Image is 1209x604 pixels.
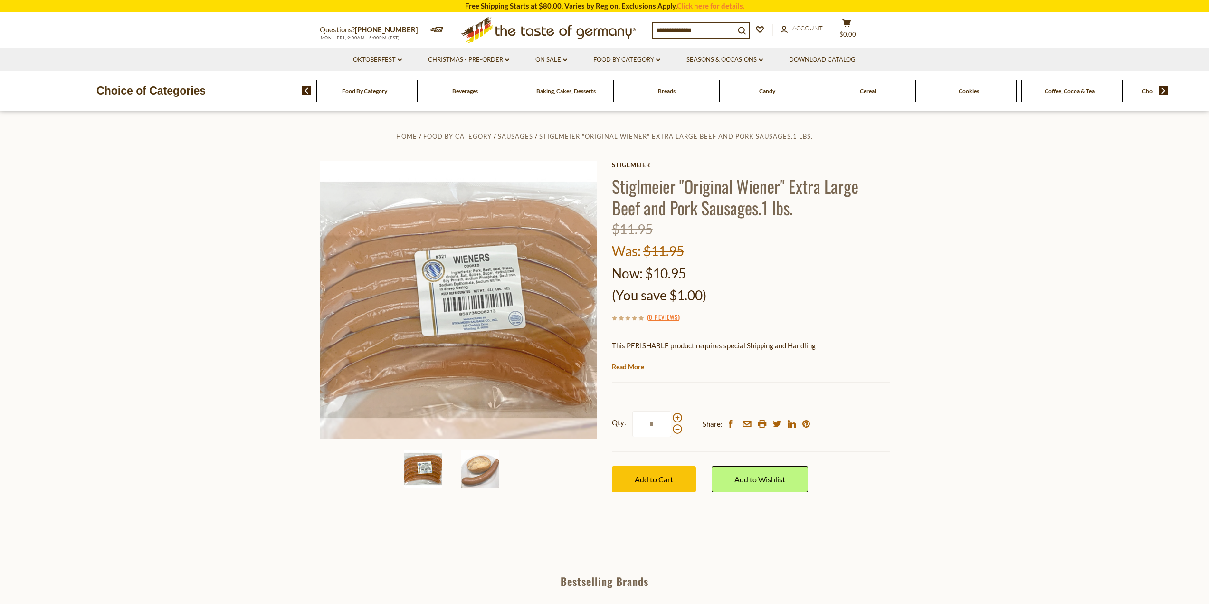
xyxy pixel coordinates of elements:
a: Stiglmeier "Original Wiener" Extra Large Beef and Pork Sausages.1 lbs. [539,133,813,140]
span: Account [792,24,823,32]
span: MON - FRI, 9:00AM - 5:00PM (EST) [320,35,400,40]
a: 0 Reviews [649,312,678,323]
label: Was: [612,243,641,259]
a: On Sale [535,55,567,65]
a: Coffee, Cocoa & Tea [1045,87,1095,95]
a: Food By Category [342,87,387,95]
a: Beverages [452,87,478,95]
a: Cookies [959,87,979,95]
img: Stiglmeier "Original Wiener" Extra Large Beef and Pork Sausages.1 lbs. [320,161,598,439]
a: Baking, Cakes, Desserts [536,87,596,95]
p: Questions? [320,24,425,36]
p: This PERISHABLE product requires special Shipping and Handling [612,340,890,352]
button: $0.00 [833,19,861,42]
img: Stiglmeier "Original Wiener" Extra Large Beef and Pork Sausages.1 lbs. [461,450,499,488]
a: Sausages [498,133,533,140]
li: We will ship this product in heat-protective packaging and ice. [621,359,890,371]
img: next arrow [1159,86,1168,95]
strong: Qty: [612,417,626,429]
input: Qty: [632,411,671,437]
a: Account [781,23,823,34]
a: [PHONE_NUMBER] [355,25,418,34]
img: Stiglmeier "Original Wiener" Extra Large Beef and Pork Sausages.1 lbs. [404,450,442,488]
span: $10.95 [645,265,686,281]
a: Food By Category [423,133,492,140]
span: (You save $1.00) [612,287,706,303]
a: Click here for details. [677,1,744,10]
img: previous arrow [302,86,311,95]
a: Read More [612,362,644,372]
a: Download Catalog [789,55,856,65]
a: Chocolate & Marzipan [1142,87,1199,95]
h1: Stiglmeier "Original Wiener" Extra Large Beef and Pork Sausages.1 lbs. [612,175,890,218]
a: Food By Category [593,55,660,65]
span: Share: [703,418,723,430]
a: Breads [658,87,676,95]
a: Home [396,133,417,140]
a: Cereal [860,87,876,95]
a: Christmas - PRE-ORDER [428,55,509,65]
span: $0.00 [839,30,856,38]
span: ( ) [647,312,680,322]
a: Oktoberfest [353,55,402,65]
span: $11.95 [643,243,684,259]
span: Add to Cart [635,475,673,484]
a: Candy [759,87,775,95]
div: Bestselling Brands [0,576,1209,586]
label: Now: [612,265,643,281]
a: Add to Wishlist [712,466,808,492]
a: Seasons & Occasions [686,55,763,65]
a: Stiglmeier [612,161,890,169]
span: $11.95 [612,221,653,237]
button: Add to Cart [612,466,696,492]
